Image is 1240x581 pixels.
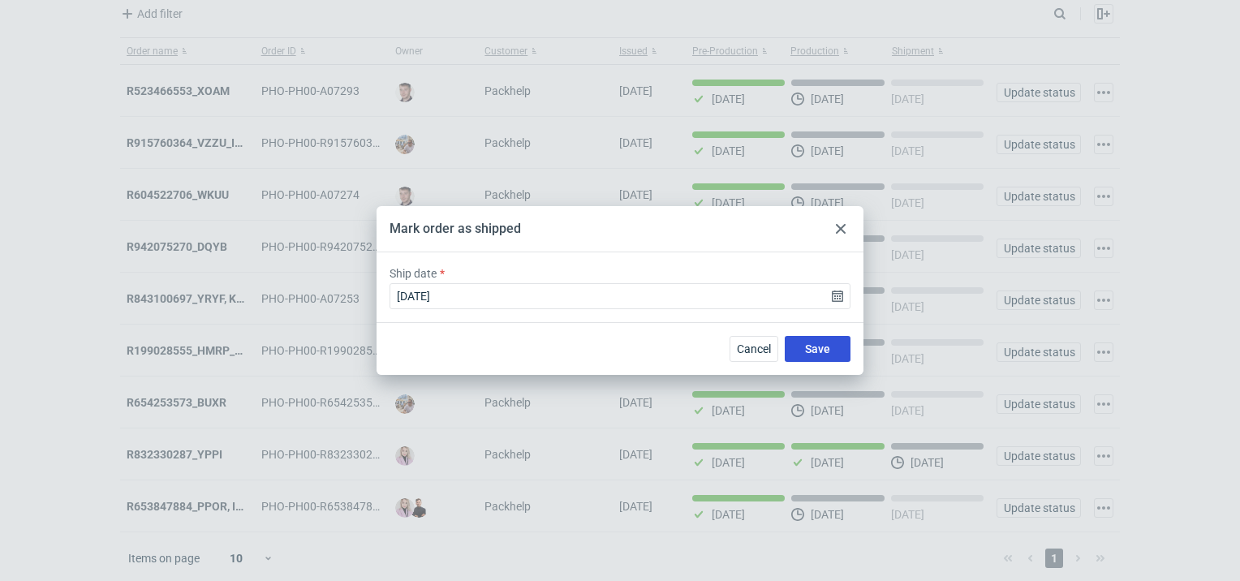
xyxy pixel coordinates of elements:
[390,220,521,238] div: Mark order as shipped
[785,336,850,362] button: Save
[805,343,830,355] span: Save
[730,336,778,362] button: Cancel
[390,265,437,282] label: Ship date
[737,343,771,355] span: Cancel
